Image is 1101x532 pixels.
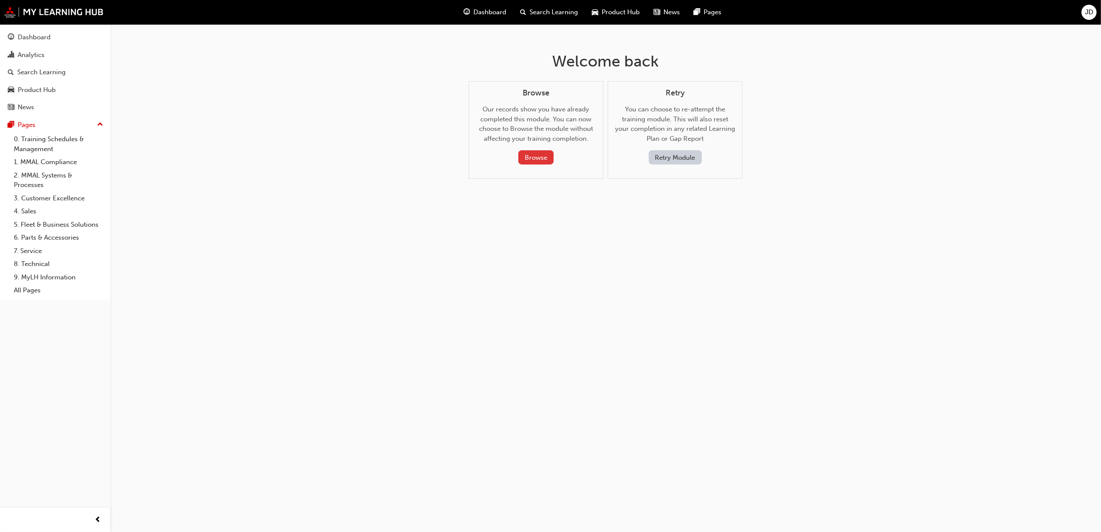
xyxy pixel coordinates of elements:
[469,52,742,71] h1: Welcome back
[518,150,554,165] button: Browse
[1085,7,1093,17] span: JD
[8,69,14,76] span: search-icon
[10,169,107,192] a: 2. MMAL Systems & Processes
[8,51,14,59] span: chart-icon
[694,7,701,18] span: pages-icon
[8,104,14,111] span: news-icon
[10,271,107,284] a: 9. MyLH Information
[8,121,14,129] span: pages-icon
[476,89,596,98] h4: Browse
[520,7,527,18] span: search-icon
[664,7,680,17] span: News
[17,67,66,77] div: Search Learning
[3,29,107,45] a: Dashboard
[615,89,735,165] div: You can choose to re-attempt the training module. This will also reset your completion in any rel...
[10,218,107,231] a: 5. Fleet & Business Solutions
[10,244,107,258] a: 7. Service
[10,192,107,205] a: 3. Customer Excellence
[687,3,729,21] a: pages-iconPages
[3,47,107,63] a: Analytics
[8,34,14,41] span: guage-icon
[3,82,107,98] a: Product Hub
[18,102,34,112] div: News
[18,50,44,60] div: Analytics
[457,3,514,21] a: guage-iconDashboard
[464,7,470,18] span: guage-icon
[704,7,722,17] span: Pages
[95,515,102,526] span: prev-icon
[18,85,56,95] div: Product Hub
[4,6,104,18] img: mmal
[530,7,578,17] span: Search Learning
[3,117,107,133] button: Pages
[615,89,735,98] h4: Retry
[3,99,107,115] a: News
[3,28,107,117] button: DashboardAnalyticsSearch LearningProduct HubNews
[474,7,507,17] span: Dashboard
[10,257,107,271] a: 8. Technical
[3,64,107,80] a: Search Learning
[654,7,660,18] span: news-icon
[10,284,107,297] a: All Pages
[10,133,107,155] a: 0. Training Schedules & Management
[476,89,596,165] div: Our records show you have already completed this module. You can now choose to Browse the module ...
[18,120,35,130] div: Pages
[10,231,107,244] a: 6. Parts & Accessories
[10,205,107,218] a: 4. Sales
[8,86,14,94] span: car-icon
[592,7,599,18] span: car-icon
[514,3,585,21] a: search-iconSearch Learning
[602,7,640,17] span: Product Hub
[649,150,702,165] button: Retry Module
[18,32,51,42] div: Dashboard
[97,119,103,130] span: up-icon
[1082,5,1097,20] button: JD
[647,3,687,21] a: news-iconNews
[10,155,107,169] a: 1. MMAL Compliance
[585,3,647,21] a: car-iconProduct Hub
